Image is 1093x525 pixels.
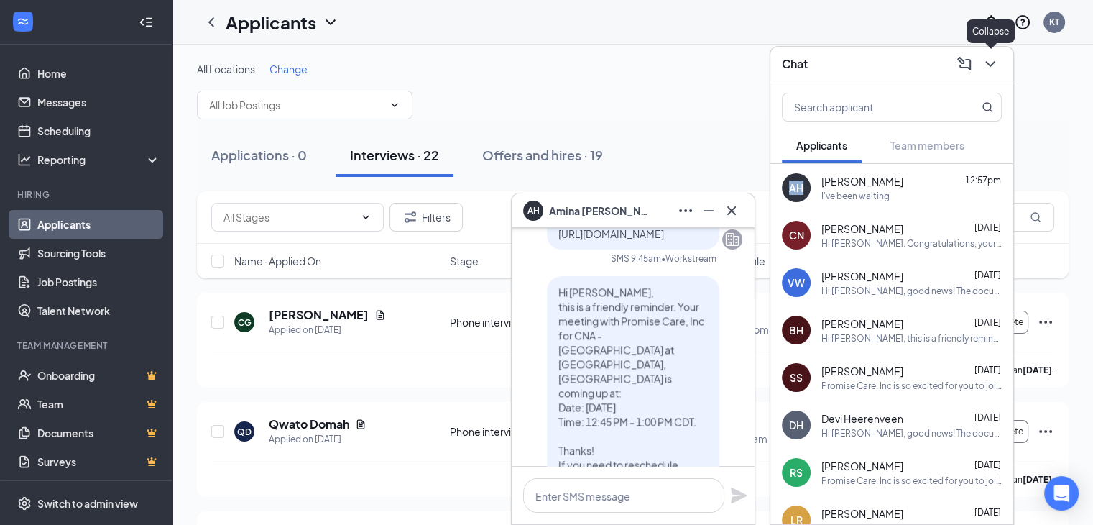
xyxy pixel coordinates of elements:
[203,14,220,31] a: ChevronLeft
[821,222,903,236] span: [PERSON_NAME]
[724,231,741,248] svg: Company
[37,419,160,447] a: DocumentsCrown
[402,209,419,226] svg: Filter
[611,252,661,265] div: SMS 9:45am
[890,139,964,152] span: Team members
[549,203,650,219] span: Amina [PERSON_NAME]
[482,146,603,164] div: Offers and hires · 19
[37,88,160,117] a: Messages
[37,117,160,145] a: Scheduling
[234,254,321,268] span: Name · Applied On
[209,97,383,113] input: All Job Postings
[17,339,157,352] div: Team Management
[821,427,1002,439] div: Hi [PERSON_NAME], good news! The document signature request for Promise Care, Inc - CNA - [GEOGRA...
[982,55,999,73] svg: ChevronDown
[789,228,804,242] div: CN
[1044,476,1079,511] div: Open Intercom Messenger
[269,323,386,337] div: Applied on [DATE]
[37,296,160,325] a: Talent Network
[789,418,803,432] div: DH
[783,93,953,121] input: Search applicant
[355,419,366,430] svg: Document
[450,424,553,439] div: Phone interview
[389,99,400,111] svg: ChevronDown
[1049,16,1059,28] div: KT
[37,59,160,88] a: Home
[723,202,740,219] svg: Cross
[821,380,1002,392] div: Promise Care, Inc is so excited for you to join our team! Do you know anyone else who might be in...
[322,14,339,31] svg: ChevronDown
[821,332,1002,344] div: Hi [PERSON_NAME], this is a friendly reminder. Please select a meeting time slot for your CNA - A...
[982,14,1000,31] svg: Notifications
[697,199,720,222] button: Minimize
[17,152,32,167] svg: Analysis
[821,459,903,473] span: [PERSON_NAME]
[1014,14,1031,31] svg: QuestionInfo
[237,426,252,438] div: QD
[974,317,1001,328] span: [DATE]
[953,52,976,76] button: ComposeMessage
[374,309,386,321] svg: Document
[974,270,1001,280] span: [DATE]
[450,254,479,268] span: Stage
[789,181,803,195] div: AH
[269,416,349,432] h5: Qwato Domah
[821,506,903,521] span: [PERSON_NAME]
[974,365,1001,375] span: [DATE]
[821,237,1002,250] div: Hi [PERSON_NAME]. Congratulations, your meeting with Promise Care, Inc for Caregiver/Home Health ...
[974,412,1001,423] span: [DATE]
[967,19,1015,43] div: Collapse
[269,432,366,447] div: Applied on [DATE]
[37,152,161,167] div: Reporting
[821,269,903,283] span: [PERSON_NAME]
[674,199,697,222] button: Ellipses
[197,63,255,76] span: All Locations
[782,56,808,72] h3: Chat
[558,286,704,514] span: Hi [PERSON_NAME], this is a friendly reminder. Your meeting with Promise Care, Inc for CNA - [GEO...
[211,146,307,164] div: Applications · 0
[661,252,716,265] span: • Workstream
[821,364,903,378] span: [PERSON_NAME]
[821,411,903,426] span: Devi Heerenveen
[37,239,160,268] a: Sourcing Tools
[139,15,153,29] svg: Collapse
[974,222,1001,233] span: [DATE]
[269,63,308,76] span: Change
[720,199,743,222] button: Cross
[677,202,694,219] svg: Ellipses
[821,285,1002,297] div: Hi [PERSON_NAME], good news! The document signature request for Promise Care, Inc - CNA - Apple V...
[1023,474,1052,485] b: [DATE]
[730,487,747,504] svg: Plane
[974,507,1001,518] span: [DATE]
[16,14,30,29] svg: WorkstreamLogo
[821,174,903,188] span: [PERSON_NAME]
[790,370,803,385] div: SS
[982,101,993,113] svg: MagnifyingGlass
[956,55,973,73] svg: ComposeMessage
[965,175,1001,186] span: 12:57pm
[37,361,160,390] a: OnboardingCrown
[269,307,369,323] h5: [PERSON_NAME]
[226,10,316,35] h1: Applicants
[790,465,803,480] div: RS
[788,275,805,290] div: VW
[223,209,354,225] input: All Stages
[17,496,32,511] svg: Settings
[700,202,717,219] svg: Minimize
[1037,423,1054,440] svg: Ellipses
[360,211,372,223] svg: ChevronDown
[37,268,160,296] a: Job Postings
[350,146,439,164] div: Interviews · 22
[37,390,160,419] a: TeamCrown
[37,447,160,476] a: SurveysCrown
[821,475,1002,487] div: Promise Care, Inc is so excited for you to join our team! Do you know anyone else who might be in...
[17,188,157,201] div: Hiring
[979,52,1002,76] button: ChevronDown
[1030,211,1041,223] svg: MagnifyingGlass
[37,210,160,239] a: Applicants
[37,496,138,511] div: Switch to admin view
[450,315,553,329] div: Phone interview
[1037,314,1054,331] svg: Ellipses
[1023,365,1052,375] b: [DATE]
